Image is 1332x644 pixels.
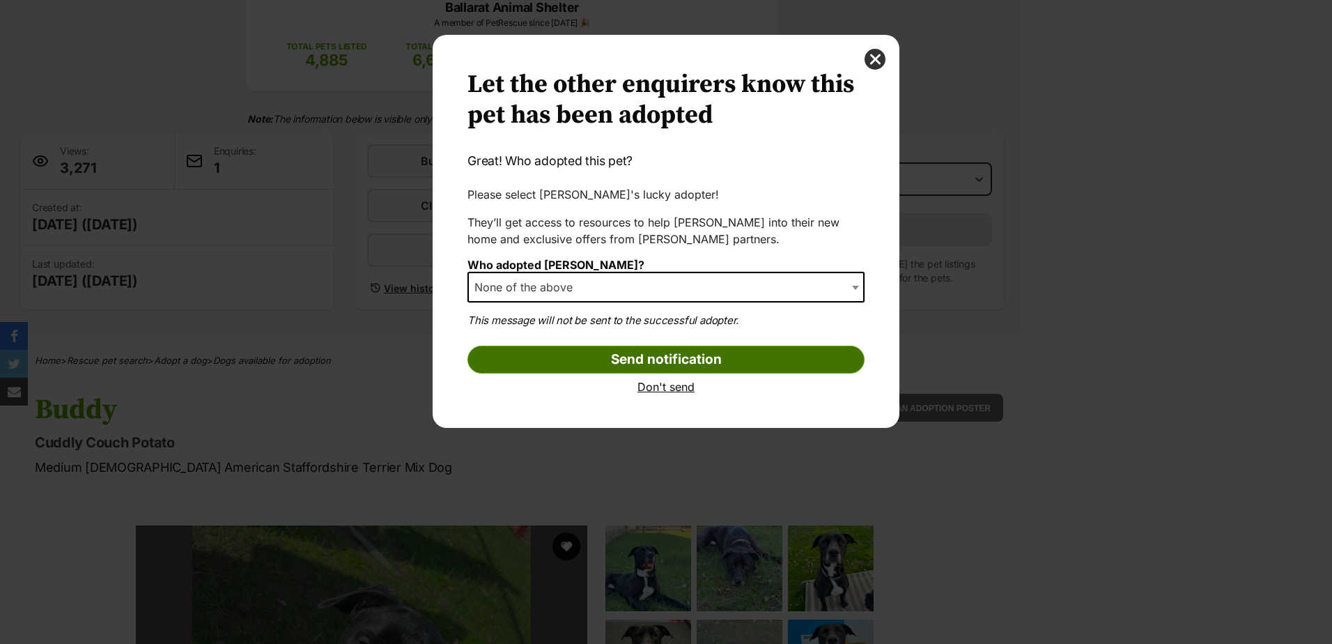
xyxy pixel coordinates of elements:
button: close [865,49,885,70]
a: Don't send [467,381,865,393]
p: They’ll get access to resources to help [PERSON_NAME] into their new home and exclusive offers fr... [467,214,865,247]
p: This message will not be sent to the successful adopter. [467,313,865,329]
p: Please select [PERSON_NAME]'s lucky adopter! [467,186,865,203]
p: Great! Who adopted this pet? [467,152,865,170]
span: None of the above [467,272,865,302]
h2: Let the other enquirers know this pet has been adopted [467,70,865,131]
label: Who adopted [PERSON_NAME]? [467,258,644,272]
input: Send notification [467,346,865,374]
span: None of the above [469,277,587,297]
